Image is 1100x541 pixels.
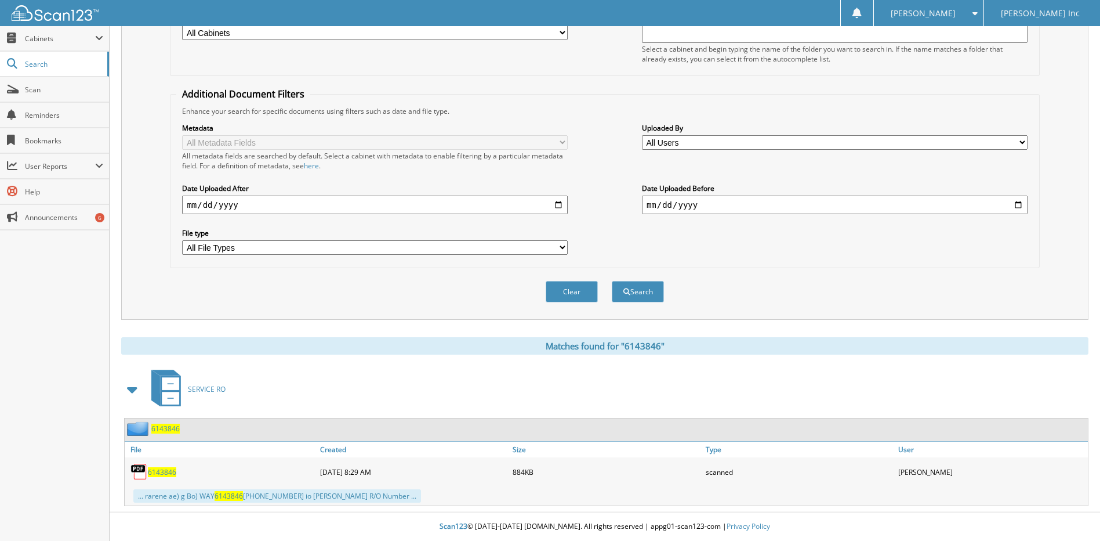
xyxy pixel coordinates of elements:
span: Reminders [25,110,103,120]
span: [PERSON_NAME] Inc [1001,10,1080,17]
span: Cabinets [25,34,95,44]
span: Scan [25,85,103,95]
div: All metadata fields are searched by default. Select a cabinet with metadata to enable filtering b... [182,151,568,171]
a: User [895,442,1088,457]
input: start [182,196,568,214]
a: 6143846 [151,424,180,434]
a: Size [510,442,702,457]
label: File type [182,228,568,238]
div: scanned [703,460,895,484]
span: Scan123 [440,521,467,531]
input: end [642,196,1028,214]
img: folder2.png [127,421,151,436]
a: Type [703,442,895,457]
span: 6143846 [215,491,243,501]
span: Announcements [25,212,103,222]
a: here [304,161,319,171]
div: Matches found for "6143846" [121,337,1088,355]
span: SERVICE RO [188,384,226,394]
span: Help [25,187,103,197]
div: Select a cabinet and begin typing the name of the folder you want to search in. If the name match... [642,44,1028,64]
a: Created [317,442,510,457]
img: PDF.png [130,463,148,481]
label: Date Uploaded Before [642,183,1028,193]
button: Search [612,281,664,302]
span: [PERSON_NAME] [891,10,956,17]
legend: Additional Document Filters [176,88,310,100]
div: 6 [95,213,104,222]
div: [DATE] 8:29 AM [317,460,510,484]
div: © [DATE]-[DATE] [DOMAIN_NAME]. All rights reserved | appg01-scan123-com | [110,513,1100,541]
iframe: Chat Widget [1042,485,1100,541]
a: SERVICE RO [144,366,226,412]
button: Clear [546,281,598,302]
span: Bookmarks [25,136,103,146]
div: 884KB [510,460,702,484]
label: Metadata [182,123,568,133]
label: Uploaded By [642,123,1028,133]
label: Date Uploaded After [182,183,568,193]
span: User Reports [25,161,95,171]
img: scan123-logo-white.svg [12,5,99,21]
div: Enhance your search for specific documents using filters such as date and file type. [176,106,1033,116]
div: [PERSON_NAME] [895,460,1088,484]
a: Privacy Policy [727,521,770,531]
span: Search [25,59,101,69]
div: ... rarene ae) g Bo) WAY [PHONE_NUMBER] io [PERSON_NAME] R/O Number ... [133,489,421,503]
a: File [125,442,317,457]
a: 6143846 [148,467,176,477]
